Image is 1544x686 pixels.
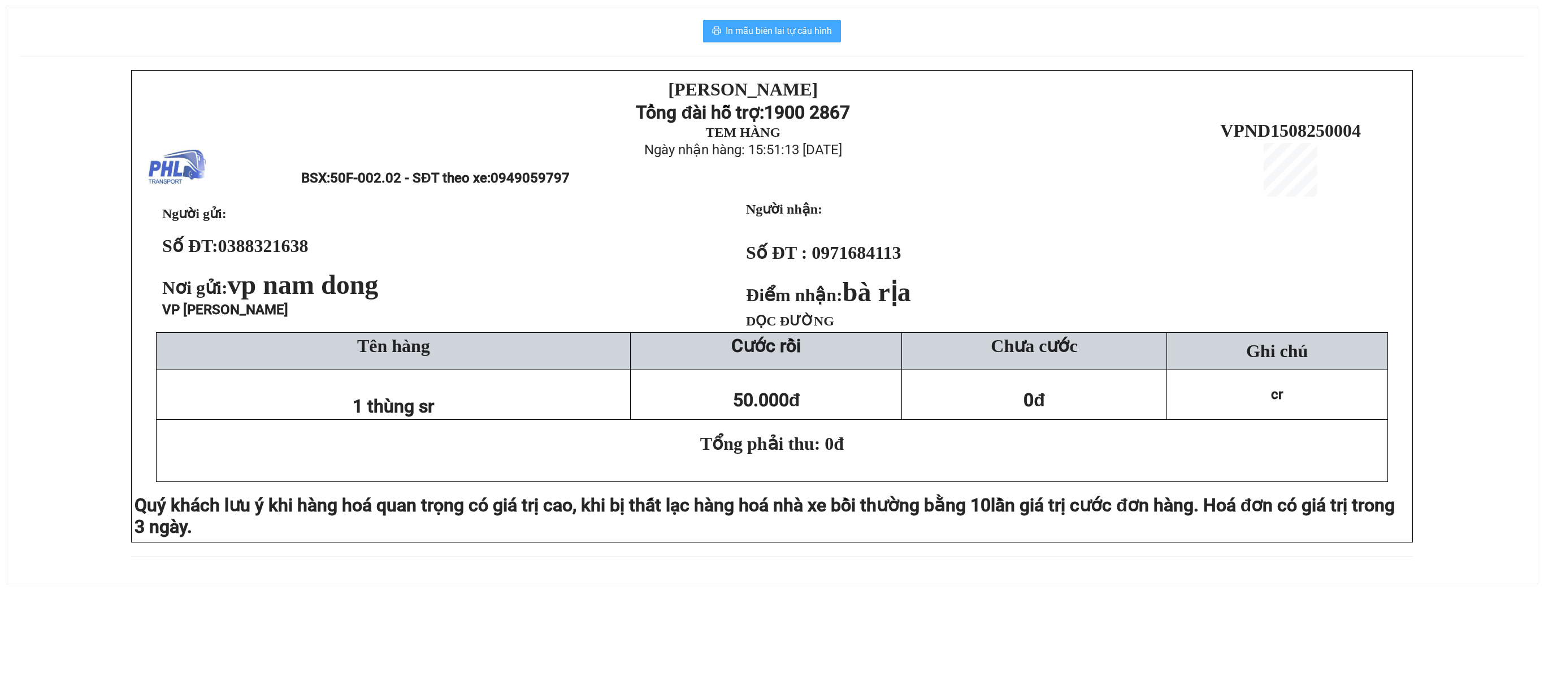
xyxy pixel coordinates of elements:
[746,202,822,216] strong: Người nhận:
[330,170,569,186] span: 50F-002.02 - SĐT theo xe:
[746,285,911,305] strong: Điểm nhận:
[812,242,901,263] span: 0971684113
[162,277,383,298] span: Nơi gửi:
[644,142,842,158] span: Ngày nhận hàng: 15:51:13 [DATE]
[301,170,569,186] span: BSX:
[162,206,227,221] span: Người gửi:
[353,396,434,417] span: 1 thùng sr
[668,79,818,99] strong: [PERSON_NAME]
[746,242,807,263] strong: Số ĐT :
[228,270,379,299] span: vp nam dong
[491,170,570,186] span: 0949059797
[1271,387,1283,402] span: cr
[712,26,721,37] span: printer
[764,102,850,123] strong: 1900 2867
[1220,120,1361,141] span: VPND1508250004
[843,277,911,307] span: bà rịa
[733,389,800,411] span: 50.000đ
[162,236,309,256] strong: Số ĐT:
[700,433,844,454] span: Tổng phải thu: 0đ
[149,140,206,197] img: logo
[726,24,832,38] span: In mẫu biên lai tự cấu hình
[636,102,764,123] strong: Tổng đài hỗ trợ:
[1246,341,1308,361] span: Ghi chú
[703,20,841,42] button: printerIn mẫu biên lai tự cấu hình
[1023,389,1045,411] span: 0đ
[991,336,1077,356] span: Chưa cước
[135,494,1395,537] span: lần giá trị cước đơn hàng. Hoá đơn có giá trị trong 3 ngày.
[746,314,834,328] span: DỌC ĐƯỜNG
[135,494,991,516] span: Quý khách lưu ý khi hàng hoá quan trọng có giá trị cao, khi bị thất lạc hàng hoá nhà xe bồi thườn...
[731,335,801,357] strong: Cước rồi
[705,125,780,140] strong: TEM HÀNG
[162,302,288,318] span: VP [PERSON_NAME]
[218,236,309,256] span: 0388321638
[357,336,430,356] span: Tên hàng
